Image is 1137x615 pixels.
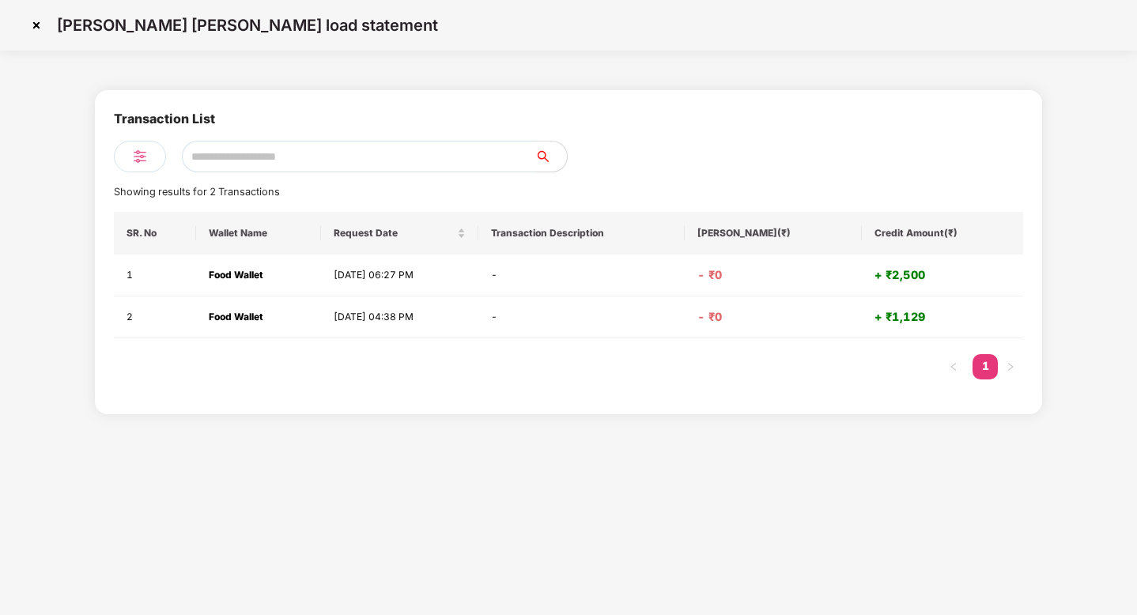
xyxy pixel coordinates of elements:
[478,255,685,296] td: -
[114,186,280,198] span: Showing results for 2 Transactions
[862,212,1023,255] th: Credit Amount(₹)
[114,296,196,338] td: 2
[697,309,849,325] h4: - ₹0
[941,354,966,379] li: Previous Page
[941,354,966,379] button: left
[478,212,685,255] th: Transaction Description
[973,354,998,379] li: 1
[874,267,1010,283] h4: + ₹2,500
[321,212,478,255] th: Request Date
[998,354,1023,379] li: Next Page
[874,309,1010,325] h4: + ₹1,129
[209,311,263,323] strong: Food Wallet
[334,227,453,240] span: Request Date
[57,16,438,35] p: [PERSON_NAME] [PERSON_NAME] load statement
[949,362,958,372] span: left
[114,109,215,141] div: Transaction List
[535,141,568,172] button: search
[321,255,478,296] td: [DATE] 06:27 PM
[478,296,685,338] td: -
[114,255,196,296] td: 1
[685,212,862,255] th: [PERSON_NAME](₹)
[535,150,567,163] span: search
[321,296,478,338] td: [DATE] 04:38 PM
[973,354,998,378] a: 1
[130,147,149,166] img: svg+xml;base64,PHN2ZyB4bWxucz0iaHR0cDovL3d3dy53My5vcmcvMjAwMC9zdmciIHdpZHRoPSIyNCIgaGVpZ2h0PSIyNC...
[998,354,1023,379] button: right
[697,267,849,283] h4: - ₹0
[209,269,263,281] strong: Food Wallet
[196,212,321,255] th: Wallet Name
[1006,362,1015,372] span: right
[114,212,196,255] th: SR. No
[24,13,49,38] img: svg+xml;base64,PHN2ZyBpZD0iQ3Jvc3MtMzJ4MzIiIHhtbG5zPSJodHRwOi8vd3d3LnczLm9yZy8yMDAwL3N2ZyIgd2lkdG...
